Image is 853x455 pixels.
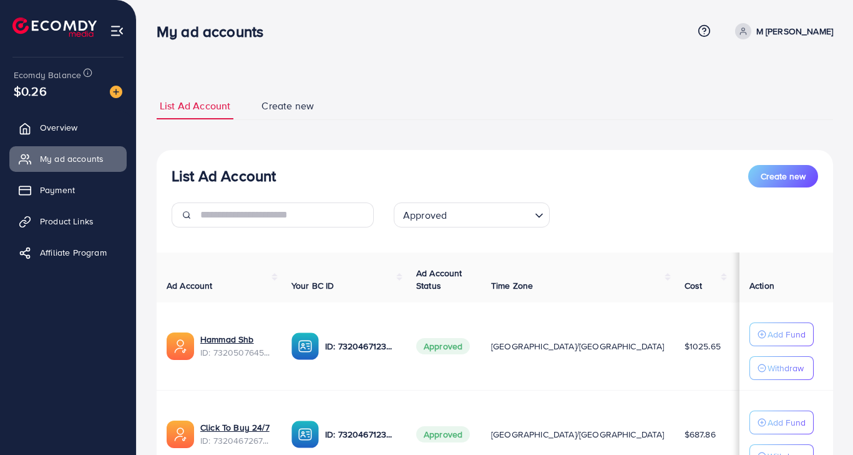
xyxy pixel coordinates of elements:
span: Time Zone [491,279,533,292]
span: Action [749,279,774,292]
button: Add Fund [749,411,814,434]
div: Search for option [394,202,550,227]
span: [GEOGRAPHIC_DATA]/[GEOGRAPHIC_DATA] [491,340,665,352]
span: Your BC ID [291,279,334,292]
p: Withdraw [768,361,804,376]
div: <span class='underline'>Click To Buy 24/7</span></br>7320467267140190209 [200,421,271,447]
img: image [110,86,122,98]
p: ID: 7320467123262734338 [325,427,396,442]
input: Search for option [451,204,530,224]
a: Click To Buy 24/7 [200,421,270,434]
span: Approved [416,338,470,354]
img: logo [12,17,97,37]
button: Withdraw [749,356,814,380]
h3: List Ad Account [172,167,276,185]
a: Payment [9,177,127,202]
span: Payment [40,184,75,196]
span: Cost [685,279,703,292]
a: Hammad Shb [200,333,254,346]
span: Ad Account Status [416,267,462,292]
span: $687.86 [685,428,716,441]
span: ID: 7320507645020880897 [200,346,271,359]
span: Approved [416,426,470,442]
p: Add Fund [768,415,806,430]
button: Add Fund [749,322,814,346]
span: Product Links [40,215,94,227]
span: ID: 7320467267140190209 [200,434,271,447]
a: My ad accounts [9,146,127,171]
a: M [PERSON_NAME] [730,23,833,39]
span: Approved [401,206,449,224]
img: ic-ads-acc.e4c84228.svg [167,421,194,448]
span: $1025.65 [685,340,721,352]
a: Product Links [9,209,127,234]
a: Affiliate Program [9,240,127,265]
span: List Ad Account [160,99,230,113]
span: My ad accounts [40,152,104,165]
span: Overview [40,121,77,134]
span: Ad Account [167,279,213,292]
p: M [PERSON_NAME] [756,24,833,39]
span: Create new [761,170,806,182]
img: ic-ba-acc.ded83a64.svg [291,421,319,448]
h3: My ad accounts [157,22,273,41]
iframe: Chat [800,399,844,446]
img: ic-ads-acc.e4c84228.svg [167,332,194,360]
span: [GEOGRAPHIC_DATA]/[GEOGRAPHIC_DATA] [491,428,665,441]
img: menu [110,24,124,38]
a: Overview [9,115,127,140]
button: Create new [748,165,818,187]
p: ID: 7320467123262734338 [325,339,396,354]
span: Ecomdy Balance [14,69,81,81]
span: Affiliate Program [40,246,107,259]
div: <span class='underline'>Hammad Shb</span></br>7320507645020880897 [200,333,271,359]
span: $0.26 [14,82,47,100]
img: ic-ba-acc.ded83a64.svg [291,332,319,360]
p: Add Fund [768,327,806,342]
span: Create new [261,99,314,113]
